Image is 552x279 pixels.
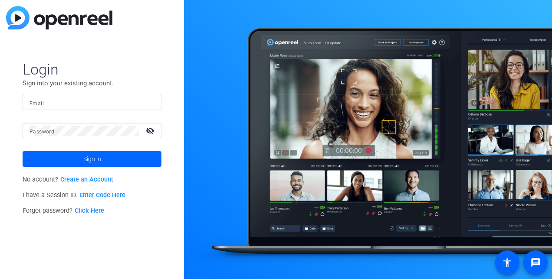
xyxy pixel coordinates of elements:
[30,97,154,108] input: Enter Email Address
[530,257,541,268] mat-icon: message
[83,148,101,170] span: Sign in
[23,78,161,88] p: Sign into your existing account.
[60,176,113,183] a: Create an Account
[6,6,112,29] img: blue-gradient.svg
[23,151,161,167] button: Sign in
[79,191,125,199] a: Enter Code Here
[23,176,113,183] span: No account?
[75,207,104,214] a: Click Here
[23,60,161,78] span: Login
[30,101,44,107] mat-label: Email
[23,207,104,214] span: Forgot password?
[502,257,513,268] mat-icon: accessibility
[23,191,125,199] span: I have a Session ID.
[141,124,161,137] mat-icon: visibility_off
[30,129,54,135] mat-label: Password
